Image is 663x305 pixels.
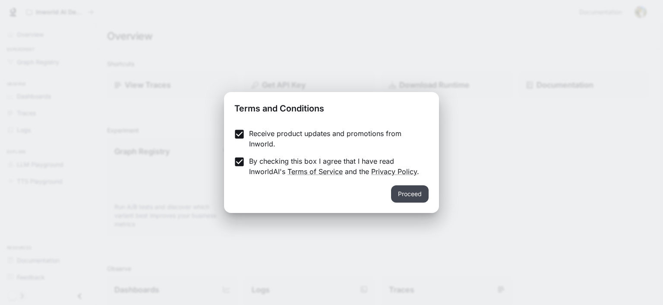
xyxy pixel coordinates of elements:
[249,128,422,149] p: Receive product updates and promotions from Inworld.
[371,167,417,176] a: Privacy Policy
[287,167,343,176] a: Terms of Service
[224,92,439,121] h2: Terms and Conditions
[249,156,422,177] p: By checking this box I agree that I have read InworldAI's and the .
[391,185,429,203] button: Proceed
